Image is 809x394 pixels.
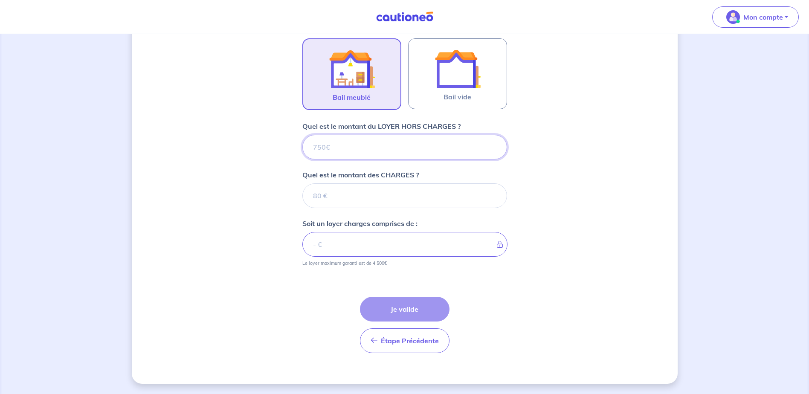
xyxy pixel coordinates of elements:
[302,218,418,229] p: Soit un loyer charges comprises de :
[712,6,799,28] button: illu_account_valid_menu.svgMon compte
[360,328,449,353] button: Étape Précédente
[381,336,439,345] span: Étape Précédente
[302,183,507,208] input: 80 €
[444,92,471,102] span: Bail vide
[302,260,387,266] p: Le loyer maximum garanti est de 4 500€
[302,121,461,131] p: Quel est le montant du LOYER HORS CHARGES ?
[743,12,783,22] p: Mon compte
[333,92,371,102] span: Bail meublé
[435,46,481,92] img: illu_empty_lease.svg
[302,135,507,159] input: 750€
[726,10,740,24] img: illu_account_valid_menu.svg
[373,12,437,22] img: Cautioneo
[302,232,507,257] input: - €
[329,46,375,92] img: illu_furnished_lease.svg
[302,170,419,180] p: Quel est le montant des CHARGES ?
